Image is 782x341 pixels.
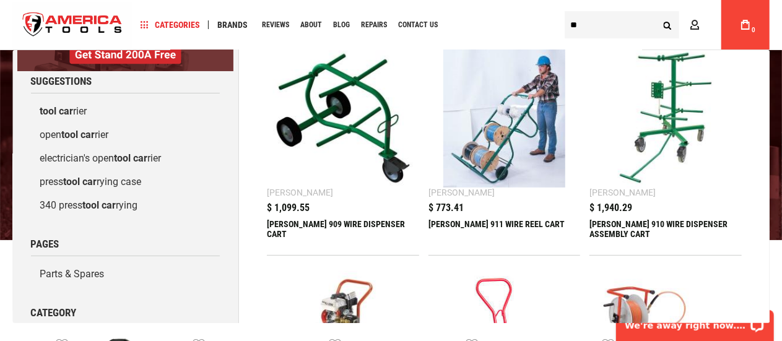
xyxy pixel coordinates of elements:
b: tool [40,105,57,117]
span: Brands [217,20,248,29]
a: Blog [328,17,355,33]
a: tool carrier [31,100,220,123]
b: tool [115,152,131,164]
div: GREENLEE 911 WIRE REEL CART [428,219,580,249]
span: $ 773.41 [428,203,464,213]
div: SAME DAY SHIPPING [9,287,773,294]
b: car [102,199,116,211]
a: 340 presstool carrying [31,194,220,217]
span: Blog [333,21,350,28]
p: We're away right now. Please check back later! [17,19,140,28]
a: GREENLEE 911 WIRE REEL CART [PERSON_NAME] $ 773.41 [PERSON_NAME] 911 WIRE REEL CART [428,42,580,255]
b: car [134,152,148,164]
b: tool [64,176,80,188]
a: Categories [135,17,206,33]
a: Repairs [355,17,393,33]
div: [PERSON_NAME] [267,188,334,197]
span: $ 1,099.55 [267,203,310,213]
a: GREENLEE 910 WIRE DISPENSER ASSEMBLY CART [PERSON_NAME] $ 1,940.29 [PERSON_NAME] 910 WIRE DISPENS... [590,42,742,255]
a: GREENLEE 909 WIRE DISPENSER CART [PERSON_NAME] $ 1,099.55 [PERSON_NAME] 909 WIRE DISPENSER CART [267,42,419,255]
a: Brands [212,17,253,33]
a: electrician's opentool carrier [31,147,220,170]
div: [PERSON_NAME] [428,188,495,197]
img: GREENLEE 909 WIRE DISPENSER CART [274,48,413,188]
span: Reviews [262,21,289,28]
a: opentool carrier [31,123,220,147]
span: $ 1,940.29 [590,203,633,213]
span: 0 [752,27,755,33]
span: Contact Us [398,21,438,28]
a: About [295,17,328,33]
b: car [83,176,97,188]
div: GREENLEE 909 WIRE DISPENSER CART [267,219,419,249]
span: Category [31,308,77,318]
b: car [59,105,74,117]
b: tool [62,129,79,140]
button: Open LiveChat chat widget [142,16,157,31]
div: Featured [9,299,773,319]
a: presstool carrying case [31,170,220,194]
button: Search [656,13,679,37]
b: tool [83,199,100,211]
a: store logo [12,2,133,48]
span: Pages [31,239,59,249]
img: America Tools [12,2,133,48]
img: GREENLEE 911 WIRE REEL CART [435,48,574,188]
a: Parts & Spares [31,262,220,286]
img: GREENLEE 910 WIRE DISPENSER ASSEMBLY CART [596,48,736,188]
div: GREENLEE 910 WIRE DISPENSER ASSEMBLY CART [590,219,742,249]
a: Reviews [256,17,295,33]
span: Repairs [361,21,387,28]
span: Categories [141,20,200,29]
a: Contact Us [393,17,443,33]
b: car [81,129,95,140]
span: About [300,21,322,28]
div: [PERSON_NAME] [590,188,656,197]
span: Suggestions [31,76,92,87]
